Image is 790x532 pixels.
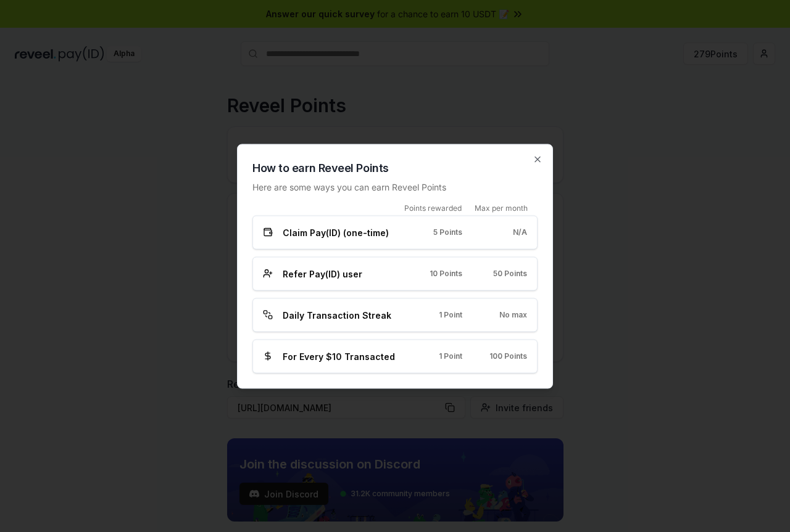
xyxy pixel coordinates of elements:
p: Here are some ways you can earn Reveel Points [252,180,538,193]
span: Refer Pay(ID) user [283,267,362,280]
span: Claim Pay(ID) (one-time) [283,226,389,239]
span: 1 Point [439,310,462,320]
span: 100 Points [489,351,527,361]
span: No max [499,310,527,320]
span: Daily Transaction Streak [283,308,391,321]
span: Max per month [475,203,528,213]
span: 10 Points [430,269,462,279]
span: N/A [513,227,527,237]
span: 5 Points [433,227,462,237]
span: For Every $10 Transacted [283,350,395,362]
h2: How to earn Reveel Points [252,159,538,176]
span: Points rewarded [404,203,462,213]
span: 1 Point [439,351,462,361]
span: 50 Points [493,269,527,279]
